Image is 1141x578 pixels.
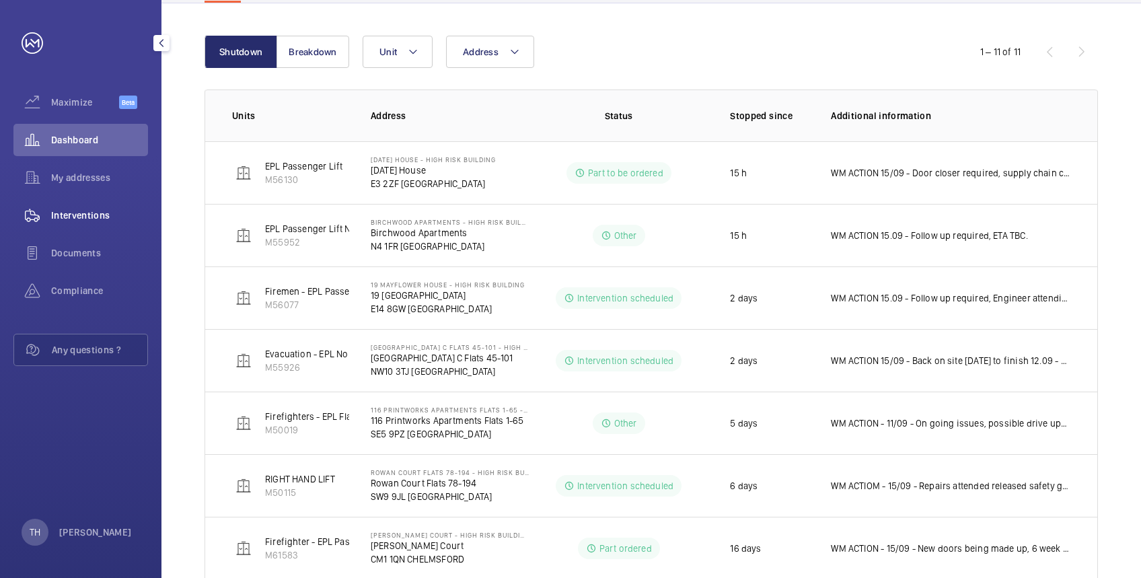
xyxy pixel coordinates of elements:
img: elevator.svg [235,415,252,431]
p: Firemen - EPL Passenger Lift No 1 [265,285,404,298]
p: 116 Printworks Apartments Flats 1-65 [371,414,529,427]
p: E3 2ZF [GEOGRAPHIC_DATA] [371,177,496,190]
p: Address [371,109,529,122]
p: SE5 9PZ [GEOGRAPHIC_DATA] [371,427,529,441]
span: Documents [51,246,148,260]
p: CM1 1QN CHELMSFORD [371,552,529,566]
p: 15 h [730,166,747,180]
p: M55926 [265,361,423,374]
p: Birchwood Apartments - High Risk Building [371,218,529,226]
p: Intervention scheduled [577,291,673,305]
img: elevator.svg [235,290,252,306]
p: 6 days [730,479,758,493]
p: TH [30,526,40,539]
span: Unit [379,46,397,57]
span: My addresses [51,171,148,184]
p: RIGHT HAND LIFT [265,472,335,486]
p: Additional information [831,109,1070,122]
p: WM ACTION - 11/09 - On going issues, possible drive upgrade required [831,417,1070,430]
p: 116 Printworks Apartments Flats 1-65 - High Risk Building [371,406,529,414]
p: [PERSON_NAME] Court [371,539,529,552]
p: WM ACTION 15/09 - Back on site [DATE] to finish 12.09 - Ongoing drive replacement works, Attendan... [831,354,1070,367]
p: EPL Passenger Lift No 2 [265,222,364,236]
img: elevator.svg [235,478,252,494]
button: Address [446,36,534,68]
p: Part ordered [599,542,652,555]
img: elevator.svg [235,540,252,556]
span: Interventions [51,209,148,222]
p: [GEOGRAPHIC_DATA] C Flats 45-101 [371,351,529,365]
span: Compliance [51,284,148,297]
p: Other [614,229,637,242]
p: E14 8GW [GEOGRAPHIC_DATA] [371,302,525,316]
span: Dashboard [51,133,148,147]
p: Units [232,109,349,122]
p: [PERSON_NAME] Court - High Risk Building [371,531,529,539]
p: WM ACTION - 15/09 - New doors being made up, 6 week lead time 11/09 - 6 Week lead time on new doo... [831,542,1070,555]
p: Firefighter - EPL Passenger Lift [265,535,395,548]
button: Breakdown [277,36,349,68]
p: Status [538,109,699,122]
p: 15 h [730,229,747,242]
p: WM ACTION 15.09 - Follow up required, ETA TBC. [831,229,1027,242]
p: M61583 [265,548,395,562]
div: 1 – 11 of 11 [980,45,1021,59]
button: Shutdown [205,36,277,68]
p: 19 Mayflower House - High Risk Building [371,281,525,289]
p: M56077 [265,298,404,312]
p: SW9 9JL [GEOGRAPHIC_DATA] [371,490,529,503]
span: Beta [119,96,137,109]
p: Other [614,417,637,430]
p: NW10 3TJ [GEOGRAPHIC_DATA] [371,365,529,378]
p: Firefighters - EPL Flats 1-65 No 1 [265,410,398,423]
p: Evacuation - EPL No 4 Flats 45-101 R/h [265,347,423,361]
p: 5 days [730,417,758,430]
p: 16 days [730,542,761,555]
p: WM ACTION 15.09 - Follow up required, Engineer attending [DATE] [831,291,1070,305]
span: Maximize [51,96,119,109]
p: WM ACTION 15/09 - Door closer required, supply chain currently sourcing [831,166,1070,180]
p: [DATE] House [371,164,496,177]
p: Rowan Court Flats 78-194 - High Risk Building [371,468,529,476]
p: N4 1FR [GEOGRAPHIC_DATA] [371,240,529,253]
p: WM ACTIOM - 15/09 - Repairs attended released safety gear, new shoes required chasing eta 12/09 -... [831,479,1070,493]
p: Intervention scheduled [577,479,673,493]
p: EPL Passenger Lift [265,159,342,173]
span: Any questions ? [52,343,147,357]
p: [PERSON_NAME] [59,526,132,539]
p: M50115 [265,486,335,499]
p: [GEOGRAPHIC_DATA] C Flats 45-101 - High Risk Building [371,343,529,351]
p: Birchwood Apartments [371,226,529,240]
p: Intervention scheduled [577,354,673,367]
p: [DATE] House - High Risk Building [371,155,496,164]
p: Rowan Court Flats 78-194 [371,476,529,490]
p: Part to be ordered [588,166,663,180]
img: elevator.svg [235,227,252,244]
p: M55952 [265,236,364,249]
p: 2 days [730,291,758,305]
img: elevator.svg [235,353,252,369]
p: M50019 [265,423,398,437]
p: 19 [GEOGRAPHIC_DATA] [371,289,525,302]
p: M56130 [265,173,342,186]
span: Address [463,46,499,57]
p: Stopped since [730,109,809,122]
button: Unit [363,36,433,68]
img: elevator.svg [235,165,252,181]
p: 2 days [730,354,758,367]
